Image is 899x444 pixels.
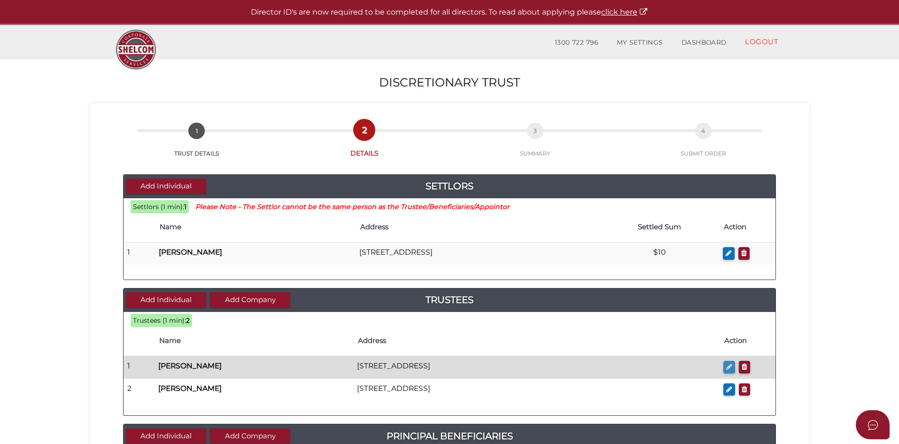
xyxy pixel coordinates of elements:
[23,7,876,18] p: Director ID's are now required to be completed for all directors. To read about applying please
[158,384,222,393] b: [PERSON_NAME]
[724,223,771,231] h4: Action
[195,203,510,211] small: Please Note - The Settlor cannot be the same person as the Trustee/Beneficiaries/Appointor
[124,242,155,265] td: 1
[126,292,206,308] button: Add Individual
[124,428,775,444] a: Principal Beneficiaries
[353,378,720,400] td: [STREET_ADDRESS]
[356,242,600,265] td: [STREET_ADDRESS]
[279,132,449,158] a: 2DETAILS
[724,337,771,345] h4: Action
[124,378,155,400] td: 2
[604,223,714,231] h4: Settled Sum
[111,25,161,74] img: Logo
[210,292,290,308] button: Add Company
[621,133,785,157] a: 4SUBMIT ORDER
[600,242,719,265] td: $10
[356,122,372,138] span: 2
[184,203,186,211] b: 1
[133,316,186,325] span: Trustees (1 min):
[210,428,290,444] button: Add Company
[126,428,206,444] button: Add Individual
[159,248,222,257] b: [PERSON_NAME]
[607,33,672,52] a: MY SETTINGS
[353,356,720,379] td: [STREET_ADDRESS]
[114,133,279,157] a: 1TRUST DETAILS
[124,292,775,307] a: Trustees
[856,410,890,439] button: Open asap
[736,32,788,51] a: LOGOUT
[672,33,736,52] a: DASHBOARD
[695,123,712,139] span: 4
[159,337,349,345] h4: Name
[601,8,648,16] a: click here
[527,123,543,139] span: 3
[360,223,596,231] h4: Address
[160,223,351,231] h4: Name
[358,337,715,345] h4: Address
[126,179,206,194] button: Add Individual
[124,356,155,379] td: 1
[188,123,205,139] span: 1
[158,361,222,370] b: [PERSON_NAME]
[186,316,190,325] b: 2
[449,133,621,157] a: 3SUMMARY
[124,179,775,194] a: Settlors
[545,33,607,52] a: 1300 722 796
[133,203,184,211] span: Settlors (1 min):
